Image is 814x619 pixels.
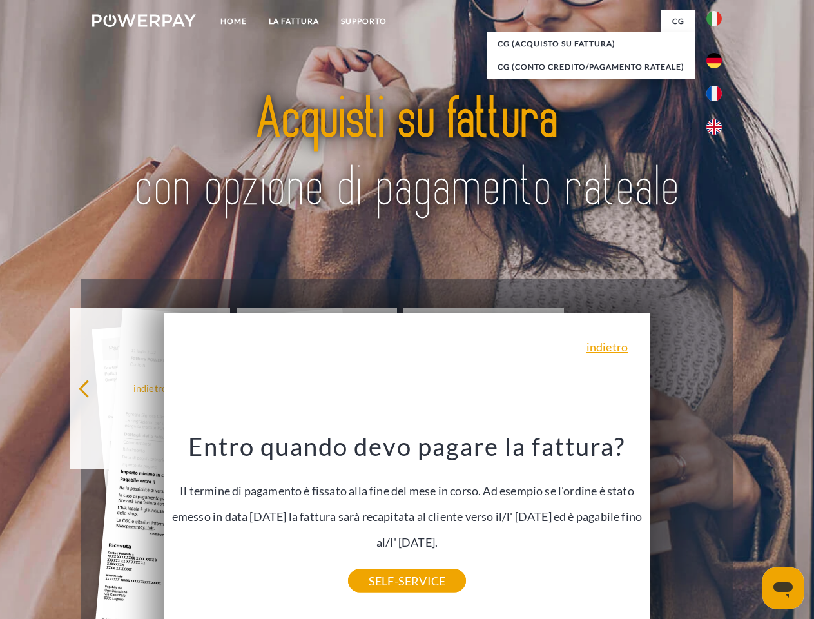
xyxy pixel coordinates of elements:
[258,10,330,33] a: LA FATTURA
[172,431,643,581] div: Il termine di pagamento è fissato alla fine del mese in corso. Ad esempio se l'ordine è stato eme...
[487,32,695,55] a: CG (Acquisto su fattura)
[586,341,628,353] a: indietro
[706,119,722,135] img: en
[123,62,691,247] img: title-powerpay_it.svg
[706,53,722,68] img: de
[92,14,196,27] img: logo-powerpay-white.svg
[706,86,722,101] img: fr
[209,10,258,33] a: Home
[348,569,466,593] a: SELF-SERVICE
[330,10,398,33] a: Supporto
[487,55,695,79] a: CG (Conto Credito/Pagamento rateale)
[762,567,804,609] iframe: Pulsante per aprire la finestra di messaggistica
[706,11,722,26] img: it
[78,379,223,397] div: indietro
[661,10,695,33] a: CG
[172,431,643,462] h3: Entro quando devo pagare la fattura?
